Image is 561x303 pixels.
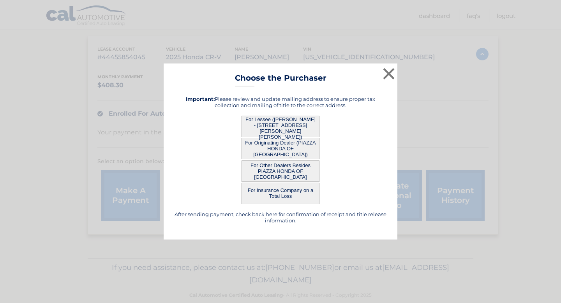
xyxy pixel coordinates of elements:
[242,160,319,182] button: For Other Dealers Besides PIAZZA HONDA OF [GEOGRAPHIC_DATA]
[235,73,326,87] h3: Choose the Purchaser
[381,66,397,81] button: ×
[242,116,319,137] button: For Lessee ([PERSON_NAME] - [STREET_ADDRESS][PERSON_NAME][PERSON_NAME])
[186,96,215,102] strong: Important:
[242,138,319,159] button: For Originating Dealer (PIAZZA HONDA OF [GEOGRAPHIC_DATA])
[173,211,388,224] h5: After sending payment, check back here for confirmation of receipt and title release information.
[173,96,388,108] h5: Please review and update mailing address to ensure proper tax collection and mailing of title to ...
[242,183,319,204] button: For Insurance Company on a Total Loss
